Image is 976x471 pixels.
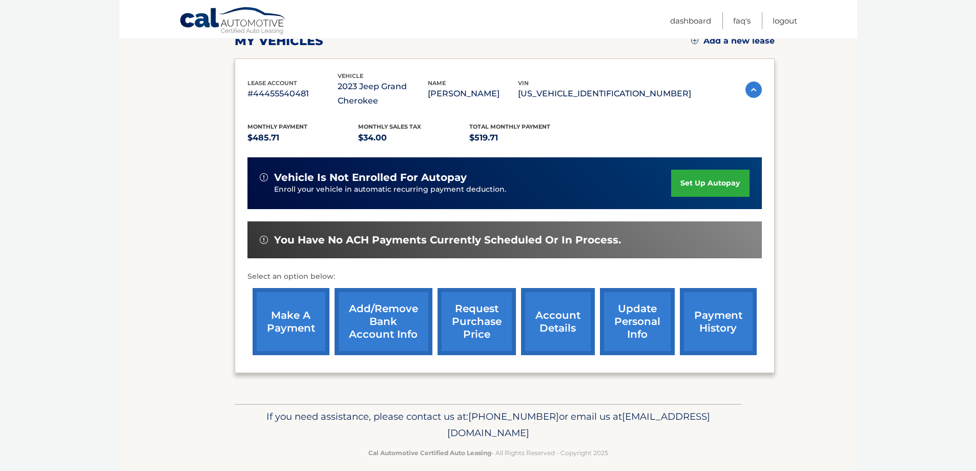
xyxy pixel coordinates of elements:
[247,271,762,283] p: Select an option below:
[241,408,735,441] p: If you need assistance, please contact us at: or email us at
[518,79,529,87] span: vin
[274,234,621,247] span: You have no ACH payments currently scheduled or in process.
[428,79,446,87] span: name
[447,411,710,439] span: [EMAIL_ADDRESS][DOMAIN_NAME]
[670,12,711,29] a: Dashboard
[368,449,491,457] strong: Cal Automotive Certified Auto Leasing
[274,184,672,195] p: Enroll your vehicle in automatic recurring payment deduction.
[745,81,762,98] img: accordion-active.svg
[247,123,307,130] span: Monthly Payment
[179,7,287,36] a: Cal Automotive
[469,123,550,130] span: Total Monthly Payment
[773,12,797,29] a: Logout
[691,37,698,44] img: add.svg
[338,72,363,79] span: vehicle
[247,79,297,87] span: lease account
[428,87,518,101] p: [PERSON_NAME]
[518,87,691,101] p: [US_VEHICLE_IDENTIFICATION_NUMBER]
[671,170,749,197] a: set up autopay
[260,236,268,244] img: alert-white.svg
[733,12,751,29] a: FAQ's
[335,288,432,355] a: Add/Remove bank account info
[260,173,268,181] img: alert-white.svg
[680,288,757,355] a: payment history
[274,171,467,184] span: vehicle is not enrolled for autopay
[691,36,775,46] a: Add a new lease
[247,131,359,145] p: $485.71
[468,411,559,422] span: [PHONE_NUMBER]
[247,87,338,101] p: #44455540481
[358,123,421,130] span: Monthly sales Tax
[438,288,516,355] a: request purchase price
[338,79,428,108] p: 2023 Jeep Grand Cherokee
[358,131,469,145] p: $34.00
[521,288,595,355] a: account details
[241,447,735,458] p: - All Rights Reserved - Copyright 2025
[253,288,329,355] a: make a payment
[469,131,580,145] p: $519.71
[235,33,323,49] h2: my vehicles
[600,288,675,355] a: update personal info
